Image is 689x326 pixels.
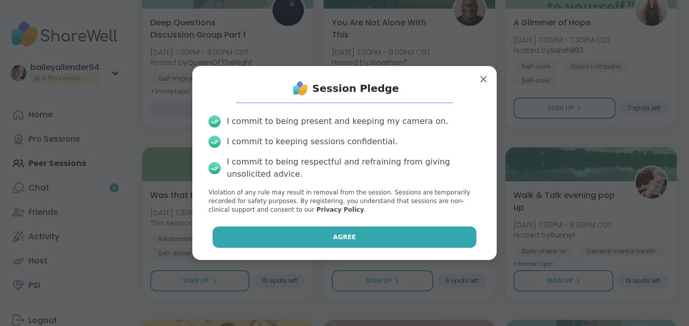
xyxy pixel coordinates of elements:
[227,156,480,180] div: I commit to being respectful and refraining from giving unsolicited advice.
[313,81,399,95] h1: Session Pledge
[227,115,448,127] div: I commit to being present and keeping my camera on.
[213,226,477,248] button: Agree
[209,188,480,214] p: Violation of any rule may result in removal from the session. Sessions are temporarily recorded f...
[333,233,356,242] span: Agree
[316,206,364,213] a: Privacy Policy
[290,78,311,99] img: ShareWell Logo
[227,136,398,148] div: I commit to keeping sessions confidential.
